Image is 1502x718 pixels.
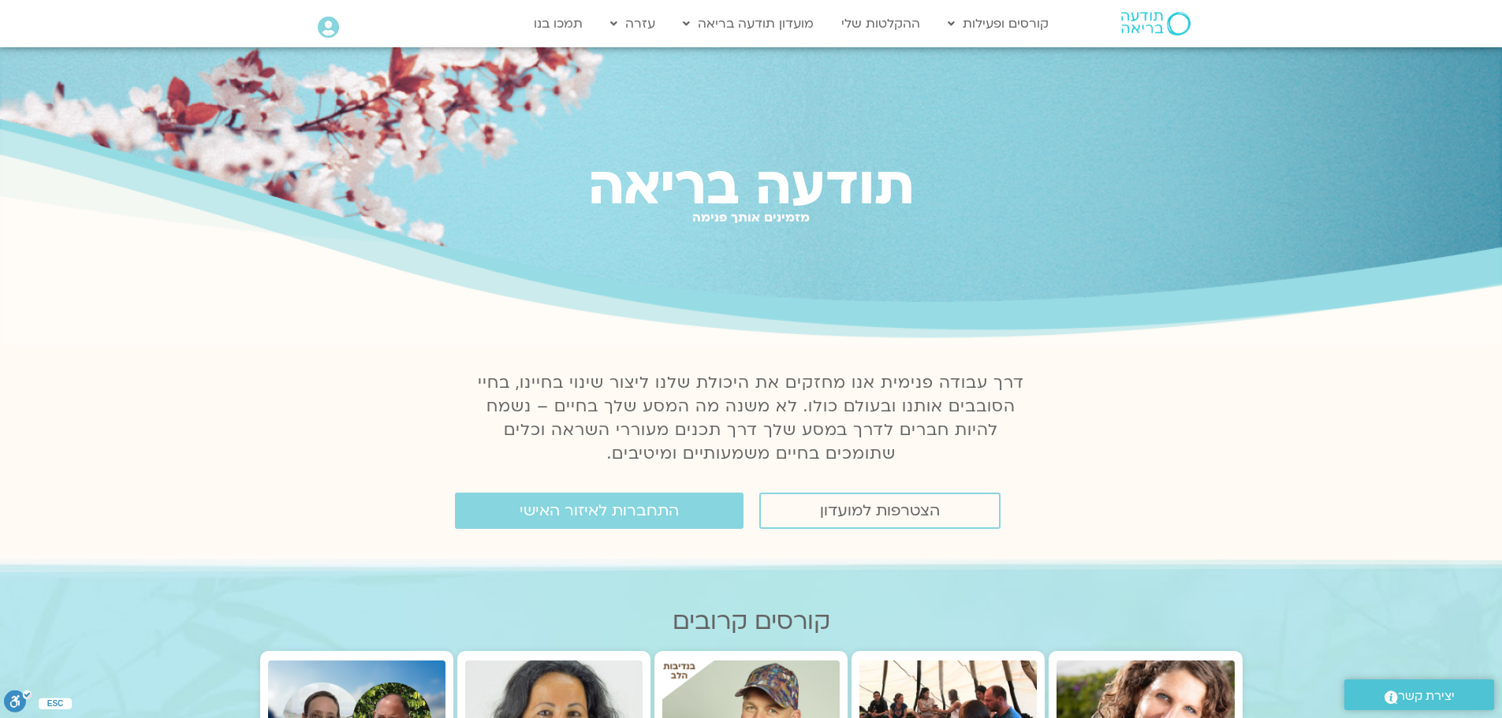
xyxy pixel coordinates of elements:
img: תודעה בריאה [1121,12,1191,35]
h2: קורסים קרובים [260,608,1243,635]
span: יצירת קשר [1398,686,1455,707]
span: התחברות לאיזור האישי [520,502,679,519]
a: קורסים ופעילות [940,9,1057,39]
a: התחברות לאיזור האישי [455,493,744,529]
a: יצירת קשר [1344,679,1494,710]
a: הצטרפות למועדון [759,493,1001,529]
a: ההקלטות שלי [833,9,928,39]
p: דרך עבודה פנימית אנו מחזקים את היכולת שלנו ליצור שינוי בחיינו, בחיי הסובבים אותנו ובעולם כולו. לא... [469,371,1034,466]
a: תמכו בנו [526,9,591,39]
a: עזרה [602,9,663,39]
span: הצטרפות למועדון [820,502,940,519]
a: מועדון תודעה בריאה [675,9,822,39]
